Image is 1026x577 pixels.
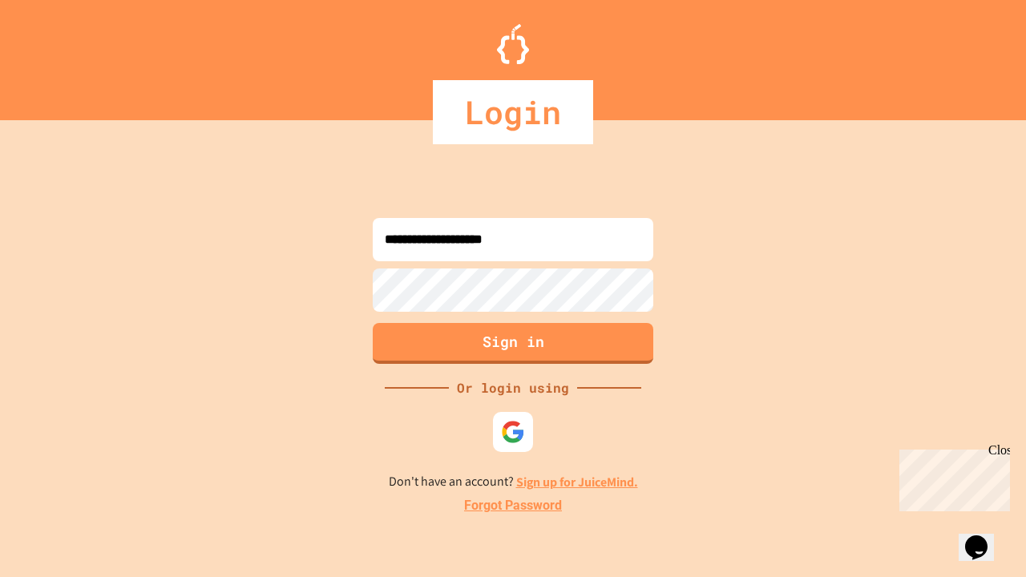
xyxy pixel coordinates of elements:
div: Chat with us now!Close [6,6,111,102]
a: Sign up for JuiceMind. [516,474,638,490]
iframe: chat widget [959,513,1010,561]
div: Or login using [449,378,577,397]
iframe: chat widget [893,443,1010,511]
button: Sign in [373,323,653,364]
a: Forgot Password [464,496,562,515]
p: Don't have an account? [389,472,638,492]
img: google-icon.svg [501,420,525,444]
div: Login [433,80,593,144]
img: Logo.svg [497,24,529,64]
